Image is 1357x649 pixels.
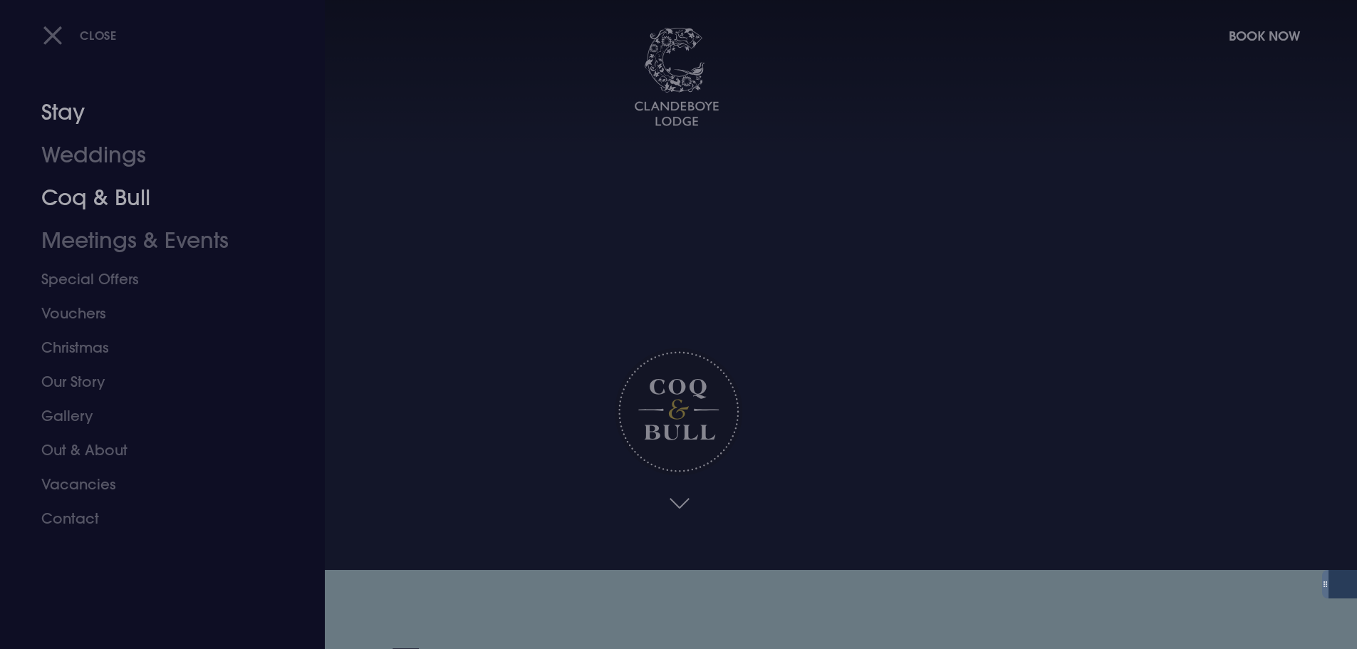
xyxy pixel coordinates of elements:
[41,177,266,219] a: Coq & Bull
[41,219,266,262] a: Meetings & Events
[41,134,266,177] a: Weddings
[41,262,266,296] a: Special Offers
[41,433,266,467] a: Out & About
[41,502,266,536] a: Contact
[41,399,266,433] a: Gallery
[41,365,266,399] a: Our Story
[41,331,266,365] a: Christmas
[41,296,266,331] a: Vouchers
[41,91,266,134] a: Stay
[41,467,266,502] a: Vacancies
[43,21,117,50] button: Close
[80,28,117,43] span: Close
